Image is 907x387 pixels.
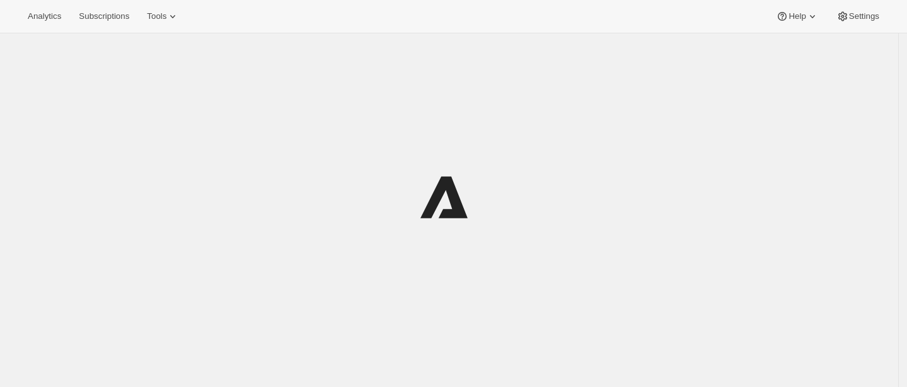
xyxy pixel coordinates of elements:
span: Analytics [28,11,61,21]
span: Help [789,11,806,21]
button: Tools [139,8,187,25]
button: Subscriptions [71,8,137,25]
span: Subscriptions [79,11,129,21]
button: Settings [829,8,887,25]
button: Help [768,8,826,25]
button: Analytics [20,8,69,25]
span: Settings [849,11,879,21]
span: Tools [147,11,166,21]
